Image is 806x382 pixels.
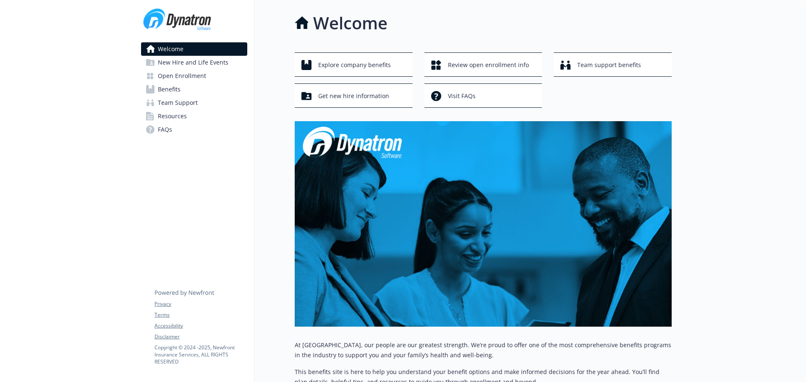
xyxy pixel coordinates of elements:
[154,344,247,365] p: Copyright © 2024 - 2025 , Newfront Insurance Services, ALL RIGHTS RESERVED
[141,56,247,69] a: New Hire and Life Events
[154,300,247,308] a: Privacy
[318,57,391,73] span: Explore company benefits
[141,109,247,123] a: Resources
[141,69,247,83] a: Open Enrollment
[154,322,247,330] a: Accessibility
[154,311,247,319] a: Terms
[448,57,529,73] span: Review open enrollment info
[141,96,247,109] a: Team Support
[158,83,181,96] span: Benefits
[295,340,672,360] p: At [GEOGRAPHIC_DATA], our people are our greatest strength. We’re proud to offer one of the most ...
[154,333,247,340] a: Disclaimer
[158,109,187,123] span: Resources
[424,83,542,108] button: Visit FAQs
[158,42,183,56] span: Welcome
[141,83,247,96] a: Benefits
[158,56,228,69] span: New Hire and Life Events
[141,123,247,136] a: FAQs
[554,52,672,77] button: Team support benefits
[424,52,542,77] button: Review open enrollment info
[313,10,387,36] h1: Welcome
[318,88,389,104] span: Get new hire information
[141,42,247,56] a: Welcome
[158,123,172,136] span: FAQs
[448,88,476,104] span: Visit FAQs
[158,69,206,83] span: Open Enrollment
[295,83,413,108] button: Get new hire information
[158,96,198,109] span: Team Support
[577,57,641,73] span: Team support benefits
[295,121,672,327] img: overview page banner
[295,52,413,77] button: Explore company benefits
